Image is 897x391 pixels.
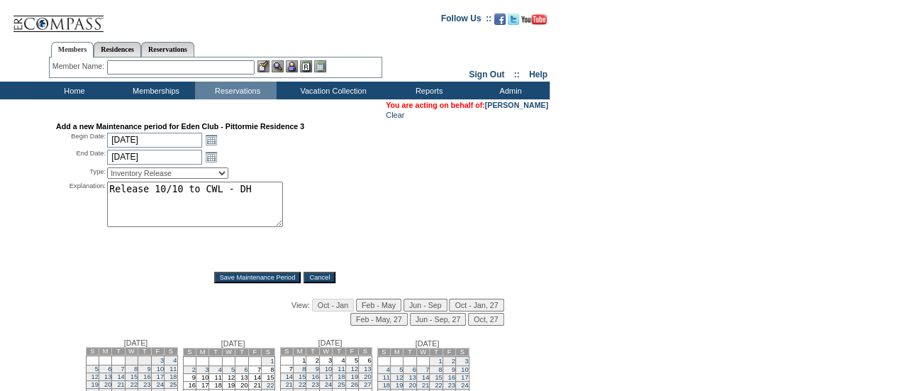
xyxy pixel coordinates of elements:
td: S [86,348,99,356]
div: Explanation: [56,182,106,262]
td: 14 [248,374,261,382]
td: 18 [209,382,222,390]
td: M [293,348,306,356]
a: 4 [218,366,222,373]
img: Compass Home [12,4,104,33]
a: 13 [104,373,111,380]
td: 21 [248,382,261,390]
td: Reservations [195,82,277,99]
a: 15 [130,373,138,380]
td: 3 [319,356,332,365]
a: 18 [169,373,177,380]
a: 6 [244,366,247,373]
a: 14 [286,373,293,380]
a: [PERSON_NAME] [485,101,548,109]
span: [DATE] [416,339,440,348]
a: 8 [134,365,138,373]
img: Become our fan on Facebook [494,13,506,25]
div: Member Name: [52,60,107,72]
a: Become our fan on Facebook [494,18,506,26]
a: 19 [91,381,99,388]
a: 1 [438,358,442,365]
td: 4 [333,356,345,365]
a: 2 [192,366,196,373]
td: T [138,348,151,356]
img: b_calculator.gif [314,60,326,72]
a: 22 [435,382,442,389]
span: [DATE] [318,338,342,347]
a: 5 [399,366,403,373]
td: 19 [222,382,235,390]
div: Begin Date: [56,132,106,148]
td: 2 [138,356,151,365]
a: 10 [157,365,164,373]
td: T [403,348,416,356]
a: 18 [383,382,390,389]
a: 16 [143,373,150,380]
span: [DATE] [124,338,148,347]
td: Memberships [113,82,195,99]
td: S [262,348,274,356]
img: Reservations [300,60,312,72]
a: 4 [173,357,177,364]
a: 21 [422,382,429,389]
a: 22 [130,381,138,388]
td: 6 [359,356,372,365]
a: 3 [160,357,164,364]
a: Open the calendar popup. [204,149,219,165]
td: Admin [468,82,550,99]
a: 15 [299,373,306,380]
a: 12 [396,374,403,381]
a: 19 [396,382,403,389]
a: 11 [169,365,177,373]
a: 25 [338,381,345,388]
a: 22 [267,382,274,389]
td: M [196,348,208,356]
input: Oct - Jan [312,299,354,312]
a: 21 [286,381,293,388]
span: [DATE] [221,339,245,348]
td: S [377,348,390,356]
a: 1 [270,358,274,365]
td: T [209,348,222,356]
a: 11 [383,374,390,381]
a: 16 [311,373,318,380]
td: 20 [235,382,248,390]
td: F [442,348,455,356]
a: 8 [438,366,442,373]
a: 3 [205,366,208,373]
a: 24 [325,381,332,388]
td: W [222,348,235,356]
a: 12 [91,373,99,380]
div: Type: [56,167,106,179]
input: Feb - May, 27 [350,313,408,326]
img: Subscribe to our YouTube Channel [521,14,547,25]
span: View: [291,301,310,309]
a: 14 [422,374,429,381]
img: b_edit.gif [257,60,269,72]
a: 6 [413,366,416,373]
a: 5 [231,366,235,373]
a: 10 [325,365,332,373]
td: 13 [235,374,248,382]
td: W [416,348,429,356]
a: 20 [408,382,416,389]
td: 5 [345,356,358,365]
a: 19 [351,373,358,380]
td: F [248,348,261,356]
td: T [306,348,319,356]
a: 17 [157,373,164,380]
a: 7 [425,366,429,373]
td: 7 [280,365,293,373]
a: 24 [461,382,468,389]
a: 6 [108,365,111,373]
a: 20 [364,373,371,380]
td: S [183,348,196,356]
a: 4 [386,366,390,373]
a: Follow us on Twitter [508,18,519,26]
a: 2 [452,358,455,365]
a: 10 [461,366,468,373]
a: 27 [364,381,371,388]
input: Cancel [303,272,335,283]
a: 8 [302,365,306,373]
